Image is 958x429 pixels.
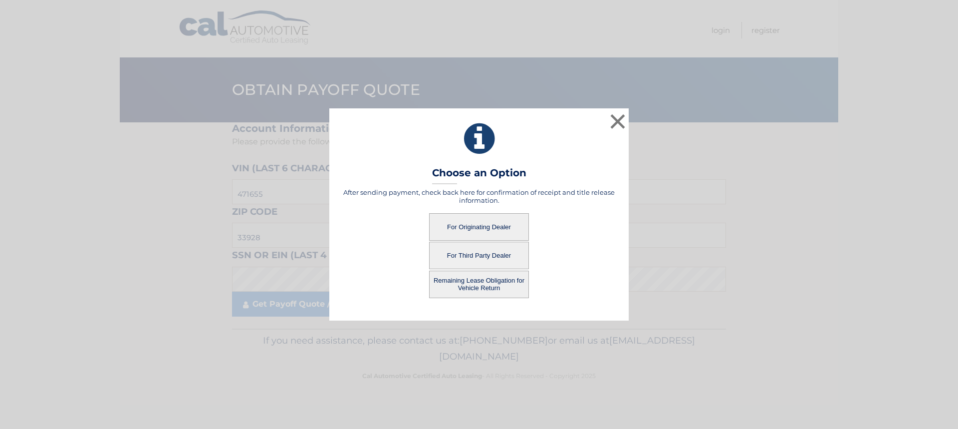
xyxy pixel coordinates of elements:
[432,167,526,184] h3: Choose an Option
[429,271,529,298] button: Remaining Lease Obligation for Vehicle Return
[342,188,616,204] h5: After sending payment, check back here for confirmation of receipt and title release information.
[429,242,529,269] button: For Third Party Dealer
[429,213,529,241] button: For Originating Dealer
[608,111,628,131] button: ×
